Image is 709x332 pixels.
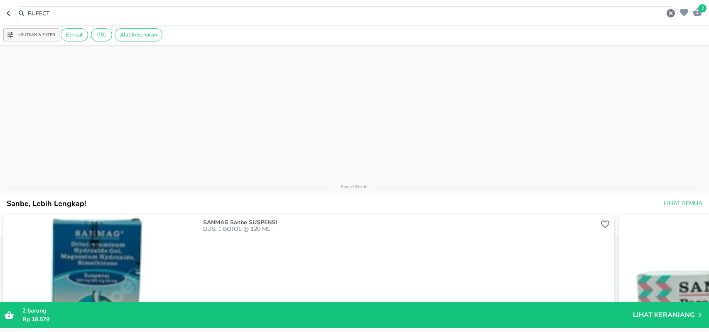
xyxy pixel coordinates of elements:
[115,31,162,39] span: Alat Kesehatan
[334,184,375,190] p: End of Result
[61,28,88,41] div: Ethical
[22,315,49,323] span: Rp 18.579
[91,31,112,39] span: OTC
[664,199,702,209] span: Lihat Semua
[22,306,633,315] p: barang
[22,307,26,315] span: 2
[698,4,707,12] span: 2
[61,31,88,39] span: Ethical
[690,5,702,18] button: 2
[203,226,599,233] p: DUS, 1 BOTOL @ 120 ML
[17,32,55,38] p: Urutkan & Filter
[91,28,112,41] div: OTC
[660,196,704,211] button: Lihat Semua
[115,28,162,41] div: Alat Kesehatan
[3,28,59,41] button: Urutkan & Filter
[203,219,597,226] p: SANMAG Sanbe SUSPENSI
[27,9,666,18] input: Cari 4000+ produk di sini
